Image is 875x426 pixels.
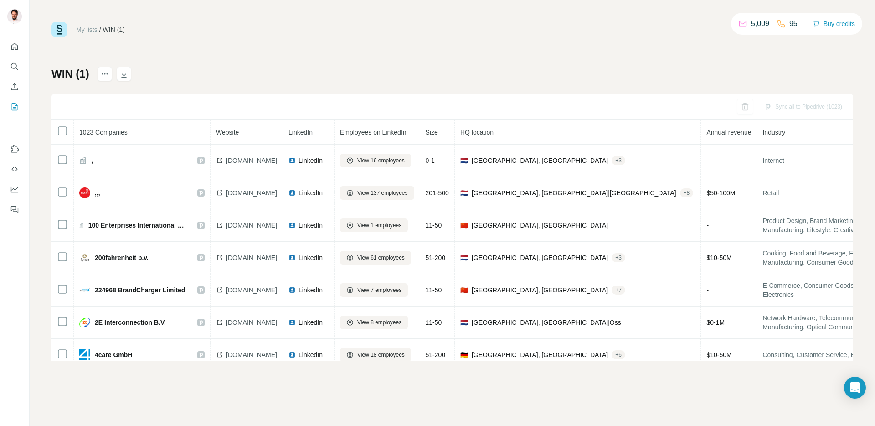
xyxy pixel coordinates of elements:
[460,253,468,262] span: 🇳🇱
[357,221,401,229] span: View 1 employees
[706,254,731,261] span: $ 10-50M
[226,350,277,359] span: [DOMAIN_NAME]
[95,253,149,262] span: 200fahrenheit b.v.
[751,18,769,29] p: 5,009
[79,187,90,198] img: company-logo
[299,156,323,165] span: LinkedIn
[7,201,22,218] button: Feedback
[472,286,608,295] span: [GEOGRAPHIC_DATA], [GEOGRAPHIC_DATA]
[612,254,625,262] div: + 3
[95,350,132,359] span: 4care GmbH
[226,318,277,327] span: [DOMAIN_NAME]
[7,38,22,55] button: Quick start
[288,319,296,326] img: LinkedIn logo
[7,141,22,157] button: Use Surfe on LinkedIn
[299,188,323,197] span: LinkedIn
[226,156,277,165] span: [DOMAIN_NAME]
[288,286,296,294] img: LinkedIn logo
[460,350,468,359] span: 🇩🇪
[7,99,22,115] button: My lists
[51,67,89,81] h1: WIN (1)
[612,351,625,359] div: + 6
[79,285,90,296] img: company-logo
[98,67,112,81] button: actions
[340,218,408,232] button: View 1 employees
[103,25,125,34] div: WIN (1)
[95,286,185,295] span: 224968 BrandCharger Limited
[7,58,22,75] button: Search
[460,156,468,165] span: 🇳🇱
[226,253,277,262] span: [DOMAIN_NAME]
[95,188,100,197] span: ,,,
[844,377,866,399] div: Open Intercom Messenger
[299,350,323,359] span: LinkedIn
[79,317,90,328] img: company-logo
[706,157,709,164] span: -
[340,186,414,200] button: View 137 employees
[460,129,494,136] span: HQ location
[7,78,22,95] button: Enrich CSV
[612,156,625,165] div: + 3
[357,189,408,197] span: View 137 employees
[340,129,407,136] span: Employees on LinkedIn
[7,161,22,177] button: Use Surfe API
[226,286,277,295] span: [DOMAIN_NAME]
[340,283,408,297] button: View 7 employees
[680,189,694,197] div: + 8
[357,318,401,327] span: View 8 employees
[706,319,725,326] span: $ 0-1M
[79,349,90,360] img: company-logo
[340,251,411,265] button: View 61 employees
[706,286,709,294] span: -
[226,188,277,197] span: [DOMAIN_NAME]
[95,318,166,327] span: 2E Interconnection B.V.
[88,221,188,230] span: 100 Enterprises International Group Company Limited
[288,254,296,261] img: LinkedIn logo
[76,26,98,33] a: My lists
[460,221,468,230] span: 🇨🇳
[460,286,468,295] span: 🇨🇳
[79,129,128,136] span: 1023 Companies
[99,25,101,34] li: /
[460,318,468,327] span: 🇳🇱
[426,189,449,197] span: 201-500
[357,286,401,294] span: View 7 employees
[288,351,296,358] img: LinkedIn logo
[789,18,798,29] p: 95
[79,252,90,263] img: company-logo
[51,22,67,37] img: Surfe Logo
[426,222,442,229] span: 11-50
[288,222,296,229] img: LinkedIn logo
[340,348,411,362] button: View 18 employees
[706,129,751,136] span: Annual revenue
[340,154,411,167] button: View 16 employees
[706,189,735,197] span: $ 50-100M
[706,351,731,358] span: $ 10-50M
[472,318,621,327] span: [GEOGRAPHIC_DATA], [GEOGRAPHIC_DATA]|Oss
[472,188,676,197] span: [GEOGRAPHIC_DATA], [GEOGRAPHIC_DATA]|[GEOGRAPHIC_DATA]
[226,221,277,230] span: [DOMAIN_NAME]
[91,156,93,165] span: ,
[706,222,709,229] span: -
[299,253,323,262] span: LinkedIn
[472,156,608,165] span: [GEOGRAPHIC_DATA], [GEOGRAPHIC_DATA]
[426,351,446,358] span: 51-200
[426,319,442,326] span: 11-50
[299,286,323,295] span: LinkedIn
[426,254,446,261] span: 51-200
[472,221,608,230] span: [GEOGRAPHIC_DATA], [GEOGRAPHIC_DATA]
[426,157,435,164] span: 0-1
[288,129,313,136] span: LinkedIn
[612,286,625,294] div: + 7
[7,9,22,24] img: Avatar
[7,181,22,197] button: Dashboard
[357,156,405,165] span: View 16 employees
[299,318,323,327] span: LinkedIn
[472,253,608,262] span: [GEOGRAPHIC_DATA], [GEOGRAPHIC_DATA]
[357,351,405,359] span: View 18 employees
[299,221,323,230] span: LinkedIn
[426,129,438,136] span: Size
[460,188,468,197] span: 🇳🇱
[472,350,608,359] span: [GEOGRAPHIC_DATA], [GEOGRAPHIC_DATA]
[340,316,408,329] button: View 8 employees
